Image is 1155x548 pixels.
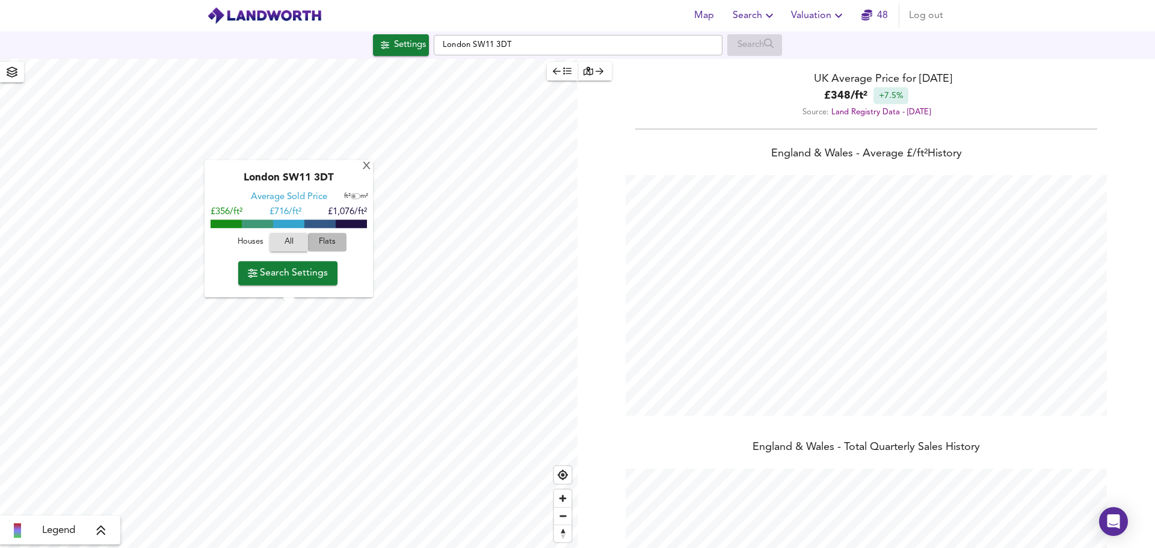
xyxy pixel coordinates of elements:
div: England & Wales - Average £/ ft² History [577,146,1155,163]
button: Zoom out [554,507,571,525]
span: Valuation [791,7,846,24]
span: Houses [234,236,266,250]
button: All [269,233,308,252]
button: Settings [373,34,429,56]
img: logo [207,7,322,25]
div: Settings [394,37,426,53]
b: £ 348 / ft² [824,88,867,104]
button: Find my location [554,466,571,484]
button: Houses [231,233,269,252]
div: London SW11 3DT [211,173,367,192]
button: Search Settings [238,261,337,285]
button: Reset bearing to north [554,525,571,542]
span: ft² [344,194,351,200]
a: 48 [861,7,888,24]
div: Source: [577,104,1155,120]
button: 48 [855,4,894,28]
input: Enter a location... [434,35,722,55]
span: Reset bearing to north [554,525,571,542]
span: All [276,236,302,250]
span: Search [733,7,777,24]
button: Map [685,4,723,28]
span: Flats [311,236,343,250]
span: Legend [42,523,75,538]
span: £ 716/ft² [269,208,301,217]
div: +7.5% [873,87,908,104]
span: m² [360,194,368,200]
span: Log out [909,7,943,24]
a: Land Registry Data - [DATE] [831,108,931,116]
div: Click to configure Search Settings [373,34,429,56]
span: Map [689,7,718,24]
span: £356/ft² [211,208,242,217]
div: Enable a Source before running a Search [727,34,782,56]
button: Search [728,4,781,28]
div: England & Wales - Total Quarterly Sales History [577,440,1155,457]
div: UK Average Price for [DATE] [577,71,1155,87]
button: Valuation [786,4,851,28]
button: Zoom in [554,490,571,507]
div: Open Intercom Messenger [1099,507,1128,536]
div: Average Sold Price [251,192,327,204]
span: Zoom out [554,508,571,525]
span: £1,076/ft² [328,208,367,217]
button: Flats [308,233,346,252]
div: X [362,161,372,173]
span: Search Settings [248,265,328,282]
button: Log out [904,4,948,28]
